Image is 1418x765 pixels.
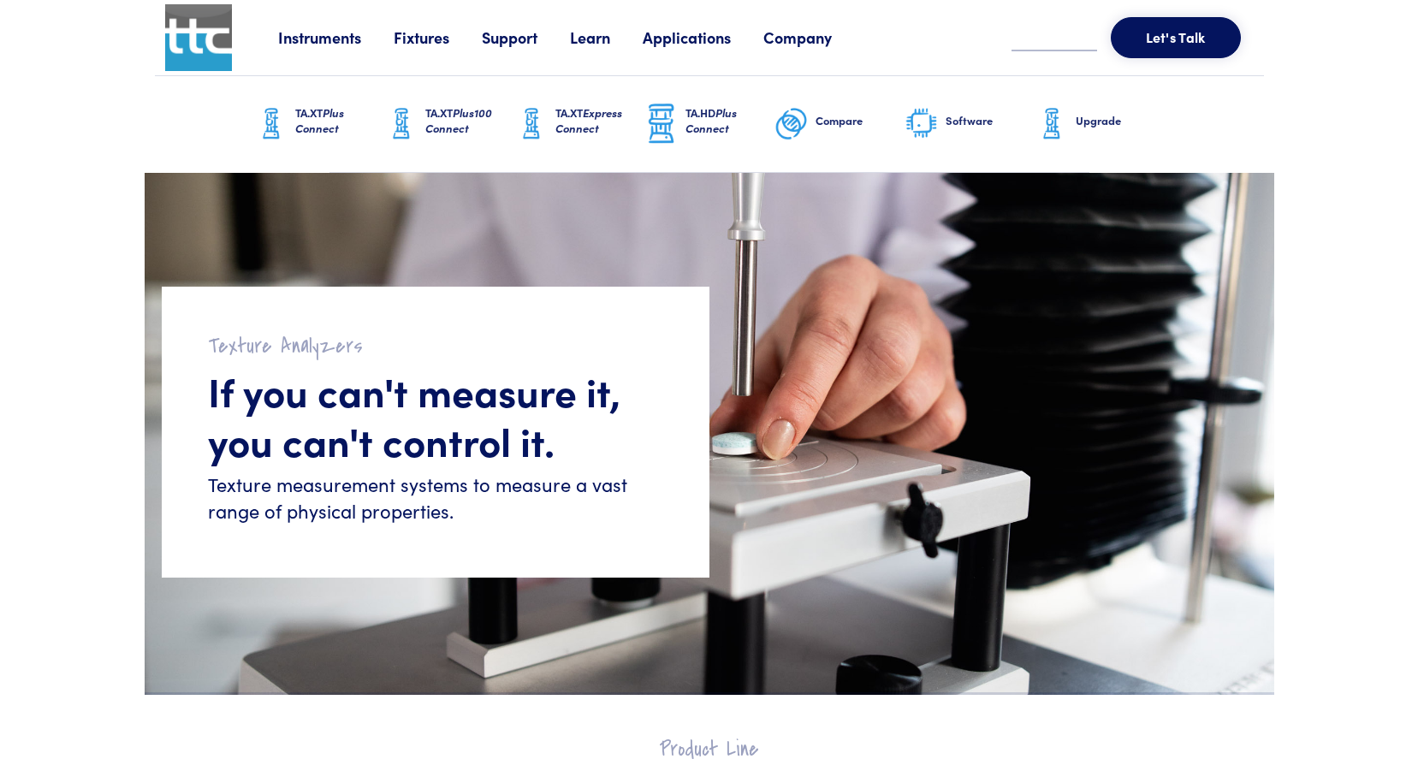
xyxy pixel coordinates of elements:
[1111,17,1241,58] button: Let's Talk
[685,105,774,136] h6: TA.HD
[816,113,905,128] h6: Compare
[425,104,492,136] span: Plus100 Connect
[555,104,622,136] span: Express Connect
[482,27,570,48] a: Support
[946,113,1035,128] h6: Software
[763,27,864,48] a: Company
[254,76,384,172] a: TA.XTPlus Connect
[905,106,939,142] img: software-graphic.png
[208,471,663,525] h6: Texture measurement systems to measure a vast range of physical properties.
[384,103,418,145] img: ta-xt-graphic.png
[514,103,549,145] img: ta-xt-graphic.png
[384,76,514,172] a: TA.XTPlus100 Connect
[196,736,1223,762] h2: Product Line
[774,76,905,172] a: Compare
[644,76,774,172] a: TA.HDPlus Connect
[643,27,763,48] a: Applications
[278,27,394,48] a: Instruments
[165,4,232,71] img: ttc_logo_1x1_v1.0.png
[254,103,288,145] img: ta-xt-graphic.png
[644,102,679,146] img: ta-hd-graphic.png
[208,333,663,359] h2: Texture Analyzers
[394,27,482,48] a: Fixtures
[905,76,1035,172] a: Software
[1076,113,1165,128] h6: Upgrade
[555,105,644,136] h6: TA.XT
[774,103,809,145] img: compare-graphic.png
[685,104,737,136] span: Plus Connect
[514,76,644,172] a: TA.XTExpress Connect
[425,105,514,136] h6: TA.XT
[295,104,344,136] span: Plus Connect
[570,27,643,48] a: Learn
[295,105,384,136] h6: TA.XT
[1035,103,1069,145] img: ta-xt-graphic.png
[208,366,663,465] h1: If you can't measure it, you can't control it.
[1035,76,1165,172] a: Upgrade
